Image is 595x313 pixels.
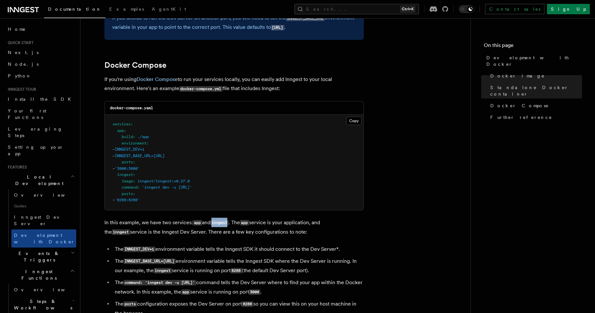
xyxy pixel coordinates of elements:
[400,6,415,12] kbd: Ctrl+K
[8,145,64,156] span: Setting up your app
[231,268,242,273] code: 8288
[48,6,101,12] span: Documentation
[113,198,115,202] span: -
[488,111,582,123] a: Further reference
[11,211,76,229] a: Inngest Dev Server
[5,105,76,123] a: Your first Functions
[133,172,135,177] span: :
[5,40,33,45] span: Quick start
[242,301,253,307] code: 8288
[486,54,582,67] span: Development with Docker
[115,154,165,158] span: INNGEST_BASE_URL=[URL]
[8,126,63,138] span: Leveraging Steps
[249,289,260,295] code: 3000
[490,73,545,79] span: Docker image
[5,47,76,58] a: Next.js
[133,191,135,196] span: :
[5,165,27,170] span: Features
[488,70,582,82] a: Docker image
[484,52,582,70] a: Development with Docker
[8,108,46,120] span: Your first Functions
[122,141,147,145] span: environment
[152,6,186,12] span: AgentKit
[142,185,192,190] span: 'inngest dev -u [URL]'
[5,141,76,159] a: Setting up your app
[131,122,133,126] span: :
[104,75,364,93] p: If you're using to run your services locally, you can easily add Inngest to your local environmen...
[133,179,135,183] span: :
[124,280,196,285] code: command: 'inngest dev -u [URL]'
[286,16,325,21] code: INNGEST_BASE_URL
[210,220,229,226] code: inngest
[547,4,590,14] a: Sign Up
[133,134,135,139] span: :
[11,284,76,296] a: Overview
[5,266,76,284] button: Inngest Functions
[488,100,582,111] a: Docker Compose
[14,233,75,244] span: Development with Docker
[124,128,126,133] span: :
[5,171,76,189] button: Local Development
[154,268,172,273] code: inngest
[8,50,39,55] span: Next.js
[115,147,144,152] span: INNGEST_DEV=1
[122,179,133,183] span: image
[5,174,71,187] span: Local Development
[112,13,356,32] p: If you decide to run the Dev Server on another port, you will need to set the environment variabl...
[113,122,131,126] span: services
[148,2,190,17] a: AgentKit
[124,301,137,307] code: ports
[113,166,115,171] span: -
[484,41,582,52] h4: On this page
[490,114,552,121] span: Further reference
[294,4,419,14] button: Search...Ctrl+K
[124,247,155,252] code: INNGEST_DEV=1
[124,259,176,264] code: INNGEST_BASE_URL=[URL]
[104,61,166,70] a: Docker Compose
[5,189,76,248] div: Local Development
[122,160,133,164] span: ports
[110,106,153,110] code: docker-compose.yaml
[5,87,36,92] span: Inngest tour
[8,73,31,78] span: Python
[137,134,149,139] span: ./app
[485,4,544,14] a: Contact sales
[115,198,140,202] span: '8288:8288'
[8,26,26,32] span: Home
[113,257,364,275] li: The environment variable tells the Inngest SDK where the Dev Server is running. In our example, t...
[181,289,190,295] code: app
[11,201,76,211] span: Guides
[44,2,105,18] a: Documentation
[109,6,144,12] span: Examples
[5,23,76,35] a: Home
[271,25,284,30] code: [URL]
[8,62,39,67] span: Node.js
[14,287,81,292] span: Overview
[240,220,249,226] code: app
[122,191,133,196] span: ports
[193,220,202,226] code: app
[5,248,76,266] button: Events & Triggers
[113,147,115,152] span: -
[113,278,364,297] li: The command tells the Dev Server where to find your app within the Docker network. In this exampl...
[5,70,76,82] a: Python
[137,185,140,190] span: :
[137,76,178,82] a: Docker Compose
[8,97,75,102] span: Install the SDK
[14,192,81,198] span: Overview
[488,82,582,100] a: Standalone Docker container
[115,166,140,171] span: '3000:3000'
[112,229,130,235] code: inngest
[137,179,190,183] span: inngest/inngest:v0.27.0
[5,93,76,105] a: Install the SDK
[117,128,124,133] span: app
[11,298,72,311] span: Steps & Workflows
[490,84,582,97] span: Standalone Docker container
[113,154,115,158] span: -
[122,134,133,139] span: build
[122,185,137,190] span: command
[5,250,71,263] span: Events & Triggers
[346,117,362,125] button: Copy
[113,245,364,254] li: The environment variable tells the Inngest SDK it should connect to the Dev Server*.
[104,218,364,237] p: In this example, we have two services: and . The service is your application, and the service is ...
